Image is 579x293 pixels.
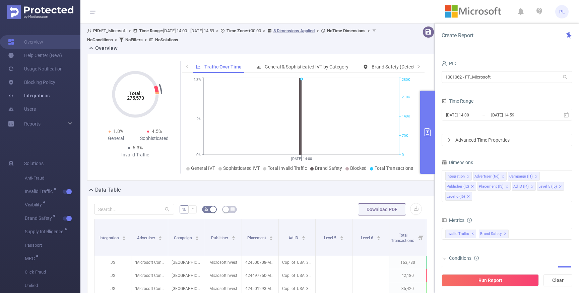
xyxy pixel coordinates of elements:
i: icon: info-circle [467,218,472,223]
b: PID: [93,28,101,33]
p: JS [94,269,131,282]
div: Sort [302,235,306,239]
span: ✕ [504,230,507,238]
span: Ad ID [288,236,299,240]
span: 1.8% [113,129,123,134]
i: icon: close [534,175,538,179]
div: Campaign (l1) [509,172,533,181]
tspan: 70K [402,134,408,138]
span: Brand Safety [479,230,509,238]
span: Advertiser [137,236,156,240]
b: Time Zone: [227,28,248,33]
div: Contains [486,266,507,277]
span: PID [442,61,456,66]
i: icon: caret-up [340,235,343,237]
i: icon: user [87,29,93,33]
li: Placement (l3) [477,182,511,191]
a: Integrations [8,89,50,102]
p: 424497750-MSPR-Xandr-OE-X_300x250_X_BAN_DT_DYN_MUL_D_TP_IND_BL_AUT-RT_Copilot_Q126_USA_PROG_X_CON... [242,269,278,282]
span: Dimensions [442,160,473,165]
tspan: 280K [402,78,410,82]
i: icon: table [231,207,235,211]
tspan: 140K [402,114,410,119]
tspan: 2% [196,117,201,121]
i: icon: caret-down [340,238,343,240]
i: icon: close [530,185,534,189]
a: Help Center (New) [8,49,62,62]
span: Visibility [25,202,44,207]
p: [GEOGRAPHIC_DATA]-DISPLAY [282436] [168,269,205,282]
span: 4.5% [152,129,162,134]
span: Unified [25,279,80,292]
i: icon: bg-colors [204,207,208,211]
li: Integration [445,172,472,181]
span: Blocked [350,165,367,171]
i: icon: caret-down [377,238,380,240]
li: Advertiser (tid) [473,172,507,181]
i: icon: caret-up [232,235,235,237]
b: No Time Dimensions [327,28,366,33]
i: icon: right [447,138,451,142]
i: icon: caret-down [195,238,199,240]
span: 6.3% [133,145,143,150]
div: Level 5 (l5) [538,182,557,191]
p: MicrosoftInvest [205,256,242,269]
span: Anti-Fraud [25,172,80,185]
p: 1.2% [426,256,463,269]
span: FT_Microsoft [DATE] 14:00 - [DATE] 14:59 +00:00 [87,28,378,42]
p: JS [94,256,131,269]
i: icon: bar-chart [256,64,261,69]
p: [GEOGRAPHIC_DATA]-DISPLAY [282436] [168,256,205,269]
span: Integration [100,236,120,240]
tspan: 0 [402,153,404,157]
tspan: Total: [129,91,141,96]
p: "Microsoft Consumer Devices" [5155] [131,256,168,269]
a: Usage Notification [8,62,63,76]
div: Invalid Traffic [116,151,154,158]
li: Ad ID (l4) [512,182,536,191]
div: Sort [158,235,162,239]
p: Copilot_USA_300x250_BAN_COMM-EN_Standard_ANI_TCN_NA_1_Web.zip [5437986] [279,269,315,282]
div: Placement (l3) [479,182,504,191]
span: Placement [247,236,267,240]
span: > [214,28,220,33]
div: Ad ID (l4) [513,182,529,191]
span: > [143,37,149,42]
h2: Data Table [95,186,121,194]
p: 42,180 [389,269,426,282]
div: Integration [447,172,465,181]
div: General [97,135,135,142]
span: ✕ [471,230,474,238]
span: Passport [25,239,80,252]
h2: Overview [95,44,118,52]
input: Start date [445,110,500,119]
b: No Filters [125,37,143,42]
b: No Conditions [87,37,113,42]
i: icon: user [442,61,447,66]
span: Sophisticated IVT [223,165,260,171]
i: icon: line-chart [196,64,201,69]
span: # [191,207,194,212]
input: End date [491,110,545,119]
i: icon: caret-up [158,235,162,237]
li: Campaign (l1) [508,172,540,181]
span: Conditions [449,255,479,261]
p: MicrosoftInvest [205,269,242,282]
div: Sort [232,235,236,239]
span: Invalid Traffic [445,230,476,238]
img: Protected Media [7,5,73,19]
div: Sort [195,235,199,239]
tspan: 4.3% [193,78,201,82]
a: Reports [24,117,41,131]
p: Copilot_USA_300x250_BAN_COMM-EN_Standard_ANI_TCN_NA_1_Web.zip [5437986] [279,256,315,269]
div: Sort [377,235,381,239]
input: Search... [94,204,174,214]
a: Blocking Policy [8,76,55,89]
i: icon: caret-up [302,235,305,237]
span: Reports [24,121,41,127]
div: Publisher (l2) [447,182,469,191]
span: > [261,28,267,33]
span: General & Sophisticated IVT by Category [265,64,348,69]
u: 8 Dimensions Applied [273,28,315,33]
i: icon: close [467,195,470,199]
